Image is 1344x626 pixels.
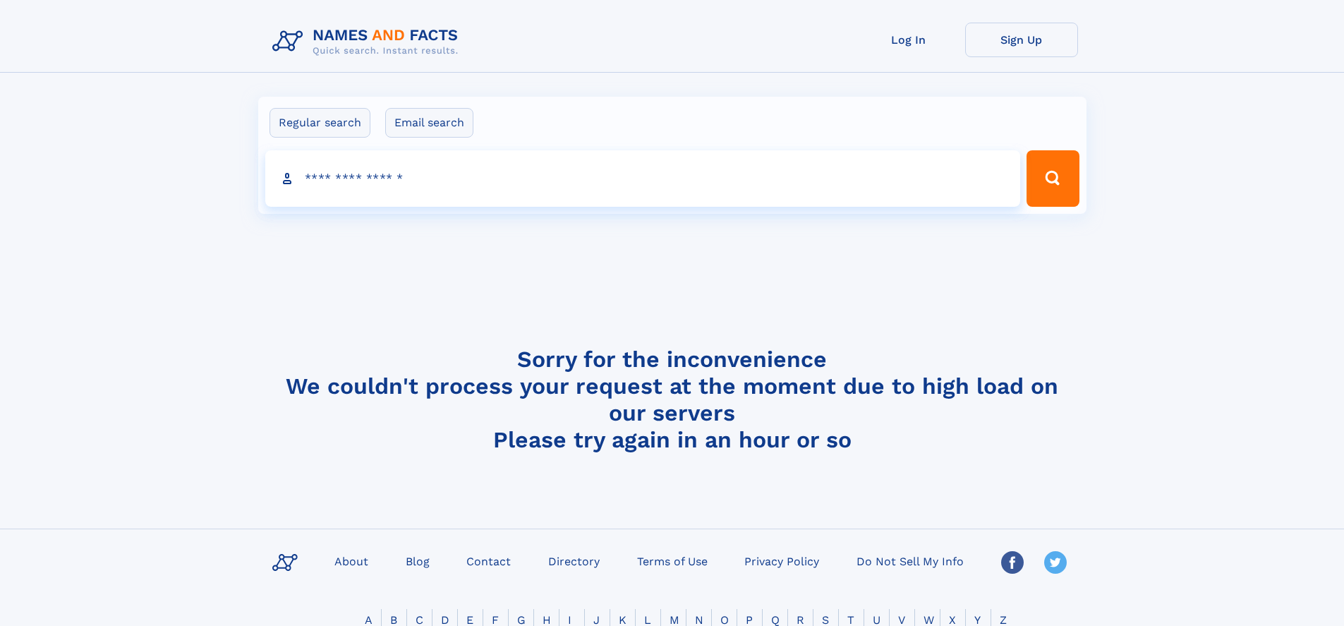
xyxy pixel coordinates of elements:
a: Directory [543,550,605,571]
a: Log In [852,23,965,57]
a: Contact [461,550,516,571]
img: Twitter [1044,551,1067,574]
a: Do Not Sell My Info [851,550,969,571]
a: Terms of Use [631,550,713,571]
a: Privacy Policy [739,550,825,571]
label: Regular search [270,108,370,138]
label: Email search [385,108,473,138]
h4: Sorry for the inconvenience We couldn't process your request at the moment due to high load on ou... [267,346,1078,453]
a: About [329,550,374,571]
img: Facebook [1001,551,1024,574]
button: Search Button [1027,150,1079,207]
a: Blog [400,550,435,571]
img: Logo Names and Facts [267,23,470,61]
a: Sign Up [965,23,1078,57]
input: search input [265,150,1021,207]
